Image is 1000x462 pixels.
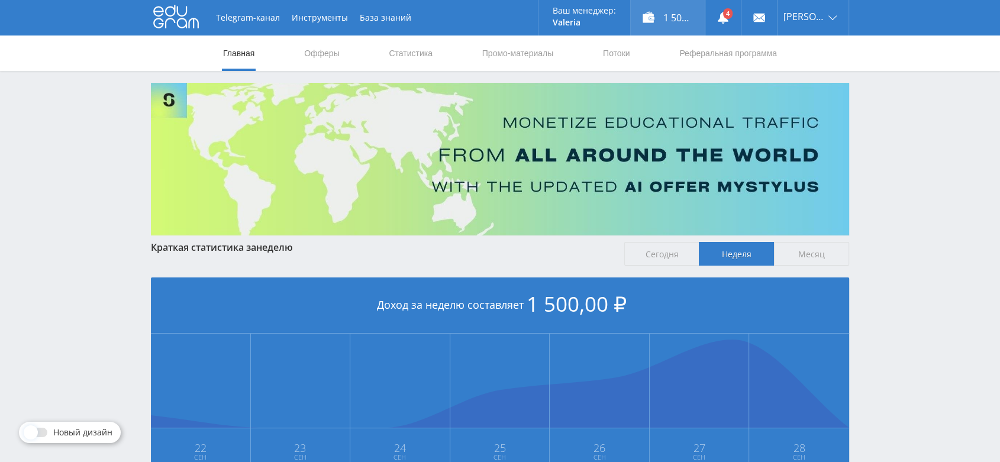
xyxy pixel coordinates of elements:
p: Ваш менеджер: [553,6,616,15]
span: Сен [750,453,849,462]
span: Сен [650,453,749,462]
span: 27 [650,443,749,453]
div: Доход за неделю составляет [151,277,849,334]
span: Сен [451,453,549,462]
span: 25 [451,443,549,453]
span: Месяц [774,242,849,266]
span: 26 [550,443,649,453]
span: 1 500,00 ₽ [527,290,627,318]
span: Сен [151,453,250,462]
span: Сен [550,453,649,462]
span: 22 [151,443,250,453]
span: Сен [251,453,350,462]
span: Новый дизайн [53,428,112,437]
div: Краткая статистика за [151,242,612,253]
span: 24 [351,443,449,453]
span: Сен [351,453,449,462]
img: Banner [151,83,849,235]
span: Неделя [699,242,774,266]
span: 28 [750,443,849,453]
a: Офферы [303,35,341,71]
a: Промо-материалы [481,35,554,71]
span: неделю [256,241,293,254]
span: [PERSON_NAME] [783,12,825,21]
a: Реферальная программа [678,35,778,71]
span: Сегодня [624,242,699,266]
a: Потоки [602,35,631,71]
a: Главная [222,35,256,71]
a: Статистика [388,35,434,71]
span: 23 [251,443,350,453]
p: Valeria [553,18,616,27]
